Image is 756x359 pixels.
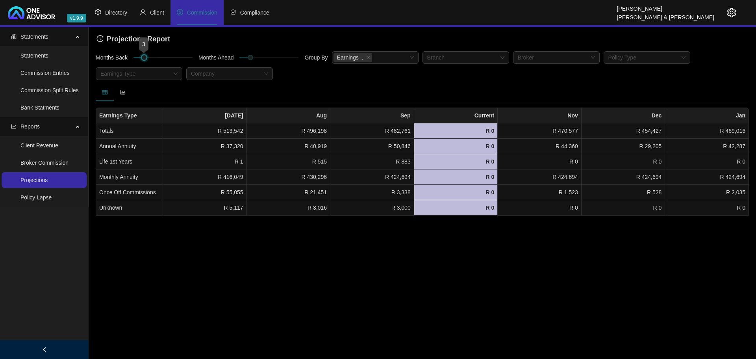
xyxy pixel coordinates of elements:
td: R 50,846 [330,139,414,154]
td: R 55,055 [163,185,247,200]
td: R 0 [414,200,498,216]
span: Statements [20,33,48,40]
td: R 37,320 [163,139,247,154]
span: bar-chart [120,89,126,95]
span: dollar [177,9,183,15]
td: R 0 [498,200,582,216]
td: R 1,523 [498,185,582,200]
td: R 3,000 [330,200,414,216]
a: Commission Entries [20,70,69,76]
div: [PERSON_NAME] & [PERSON_NAME] [617,11,714,19]
span: line-chart [11,124,17,129]
span: left [42,347,47,352]
td: R 0 [414,123,498,139]
td: Once Off Commissions [96,185,163,200]
div: Months Ahead [196,53,236,65]
td: R 1 [163,154,247,169]
td: R 496,198 [247,123,331,139]
td: R 469,016 [665,123,749,139]
td: R 470,577 [498,123,582,139]
a: Policy Lapse [20,194,52,201]
td: Monthly Annuity [96,169,163,185]
span: setting [727,8,736,17]
div: 3 [139,37,148,51]
td: Totals [96,123,163,139]
td: R 44,360 [498,139,582,154]
td: R 0 [414,139,498,154]
td: R 424,694 [330,169,414,185]
div: [PERSON_NAME] [617,2,714,11]
td: R 424,694 [665,169,749,185]
td: R 5,117 [163,200,247,216]
span: safety [230,9,236,15]
a: Client Revenue [20,142,58,149]
td: R 416,049 [163,169,247,185]
td: R 430,296 [247,169,331,185]
td: R 424,694 [498,169,582,185]
td: R 40,919 [247,139,331,154]
th: Jan [665,108,749,123]
span: Directory [105,9,127,16]
td: R 0 [414,169,498,185]
td: R 528 [582,185,665,200]
div: Months Back [94,53,130,65]
td: R 0 [414,185,498,200]
td: R 21,451 [247,185,331,200]
a: Statements [20,52,48,59]
td: R 2,035 [665,185,749,200]
td: R 0 [498,154,582,169]
span: table [102,89,107,95]
th: Earnings Type [96,108,163,123]
div: Group By [302,53,330,65]
th: [DATE] [163,108,247,123]
td: R 424,694 [582,169,665,185]
span: v1.9.9 [67,14,86,22]
span: Projections Report [107,35,170,43]
span: reconciliation [11,34,17,39]
a: Commission Split Rules [20,87,79,93]
td: Unknown [96,200,163,216]
th: Aug [247,108,331,123]
span: Earnings ... [337,53,365,62]
span: Earnings Type [334,53,372,62]
th: Nov [498,108,582,123]
span: history [96,35,104,42]
td: R 0 [665,154,749,169]
td: R 454,427 [582,123,665,139]
td: R 883 [330,154,414,169]
span: Reports [20,123,40,130]
td: R 3,016 [247,200,331,216]
td: R 29,205 [582,139,665,154]
span: Compliance [240,9,269,16]
span: Client [150,9,164,16]
a: Projections [20,177,48,183]
img: 2df55531c6924b55f21c4cf5d4484680-logo-light.svg [8,6,55,19]
span: Commission [187,9,217,16]
td: R 42,287 [665,139,749,154]
td: R 0 [582,200,665,216]
a: Bank Statments [20,104,59,111]
th: Sep [330,108,414,123]
th: Dec [582,108,665,123]
td: Annual Annuity [96,139,163,154]
td: R 3,338 [330,185,414,200]
td: R 0 [414,154,498,169]
a: Broker Commission [20,160,69,166]
th: Current [414,108,498,123]
td: R 515 [247,154,331,169]
td: R 0 [582,154,665,169]
span: user [140,9,146,15]
span: close [366,56,370,60]
span: setting [95,9,101,15]
td: R 513,542 [163,123,247,139]
td: R 0 [665,200,749,216]
td: R 482,761 [330,123,414,139]
td: Life 1st Years [96,154,163,169]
